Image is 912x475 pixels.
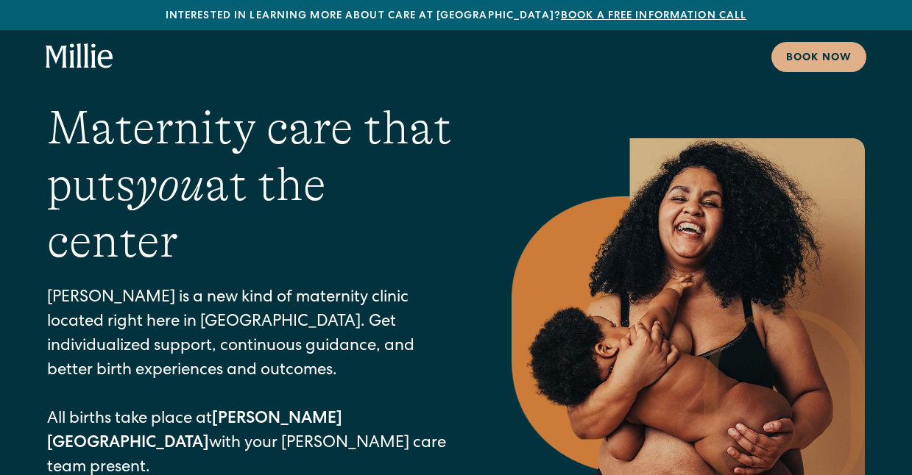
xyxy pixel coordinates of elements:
a: Book a free information call [561,11,746,21]
h1: Maternity care that puts at the center [47,100,453,269]
div: Book now [786,51,852,66]
a: home [46,43,113,70]
a: Book now [771,42,866,72]
em: you [135,158,205,211]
